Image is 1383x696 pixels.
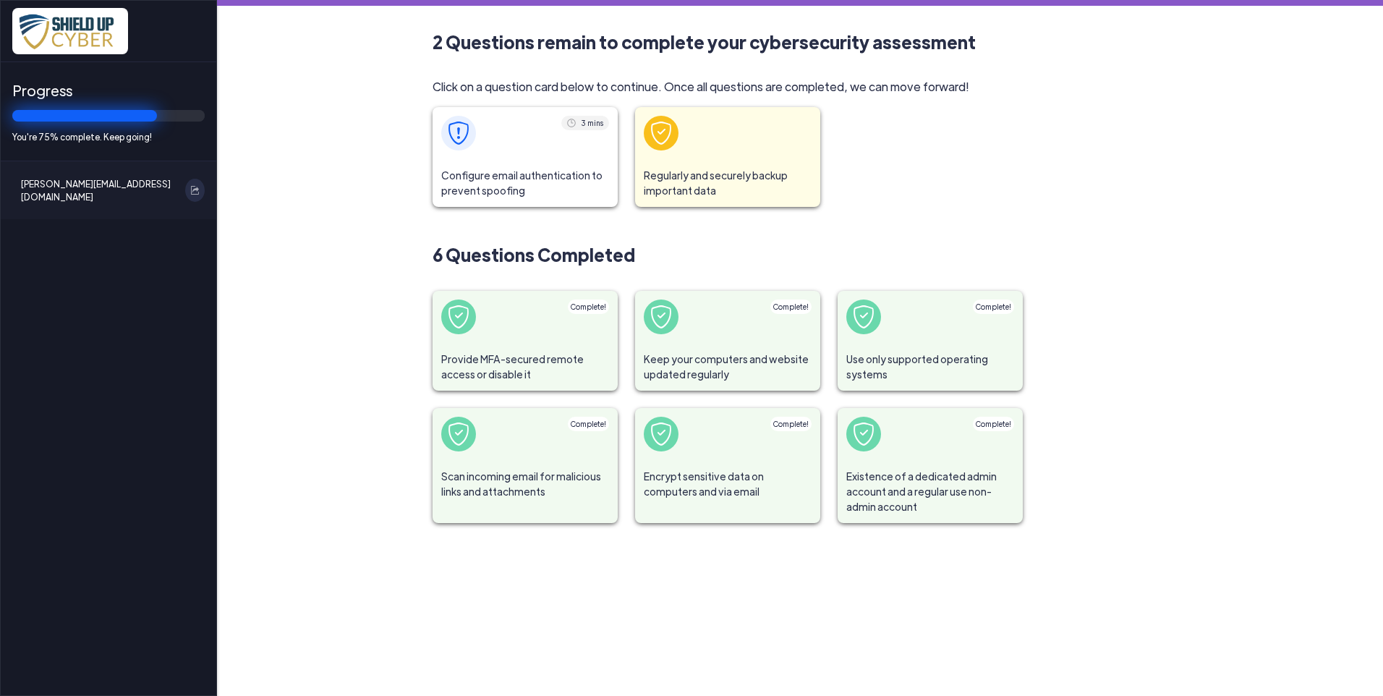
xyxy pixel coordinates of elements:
[650,423,673,446] img: shield-check-white.svg
[1311,627,1383,696] iframe: Chat Widget
[773,420,809,428] span: Complete!
[635,159,820,207] span: Regularly and securely backup important data
[650,305,673,328] img: shield-check-white.svg
[635,343,820,391] span: Keep your computers and website updated regularly
[12,130,205,143] span: You're 75% complete. Keep going!
[650,122,673,145] img: shield-check-white.svg
[773,302,809,311] span: Complete!
[185,179,205,202] button: Log out
[852,305,875,328] img: shield-check-white.svg
[433,460,618,508] span: Scan incoming email for malicious links and attachments
[976,302,1011,311] span: Complete!
[571,420,606,428] span: Complete!
[21,179,176,202] span: [PERSON_NAME][EMAIL_ADDRESS][DOMAIN_NAME]
[12,80,205,101] span: Progress
[838,460,1023,523] span: Existence of a dedicated admin account and a regular use non-admin account
[433,78,1023,96] p: Click on a question card below to continue. Once all questions are completed, we can move forward!
[447,305,470,328] img: shield-check-white.svg
[433,242,1023,268] span: 6 Questions Completed
[433,159,618,207] span: Configure email authentication to prevent spoofing
[447,423,470,446] img: shield-check-white.svg
[12,8,128,54] img: x7pemu0IxLxkcbZJZdzx2HwkaHwO9aaLS0XkQIJL.png
[582,119,603,127] span: 3 mins
[976,420,1011,428] span: Complete!
[852,423,875,446] img: shield-check-white.svg
[447,122,470,145] img: shield-exclamation-blue.svg
[838,343,1023,391] span: Use only supported operating systems
[635,460,820,508] span: Encrypt sensitive data on computers and via email
[567,119,576,127] img: clock.svg
[433,343,618,391] span: Provide MFA-secured remote access or disable it
[571,302,606,311] span: Complete!
[191,186,199,194] img: exit.svg
[433,29,1023,55] span: 2 Questions remain to complete your cybersecurity assessment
